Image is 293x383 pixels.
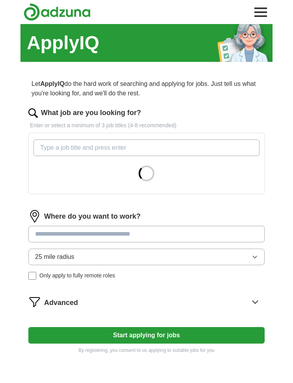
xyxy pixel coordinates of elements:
button: 25 mile radius [28,249,265,265]
p: Let do the hard work of searching and applying for jobs. Just tell us what you're looking for, an... [28,76,265,101]
button: Start applying for jobs [28,327,265,344]
p: Enter or select a minimum of 3 job titles (4-8 recommended) [28,121,265,130]
span: 25 mile radius [35,252,74,262]
label: What job are you looking for? [41,108,141,118]
input: Type a job title and press enter [33,139,260,156]
input: Only apply to fully remote roles [28,272,36,280]
span: Only apply to fully remote roles [39,271,115,280]
img: filter [28,296,41,308]
span: Advanced [44,297,78,308]
img: search.png [28,108,38,118]
h1: ApplyIQ [27,29,99,57]
label: Where do you want to work? [44,211,141,222]
p: By registering, you consent to us applying to suitable jobs for you [28,347,265,354]
img: location.png [28,210,41,223]
strong: ApplyIQ [40,80,64,87]
img: Adzuna logo [24,3,91,21]
button: Toggle main navigation menu [252,4,269,21]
